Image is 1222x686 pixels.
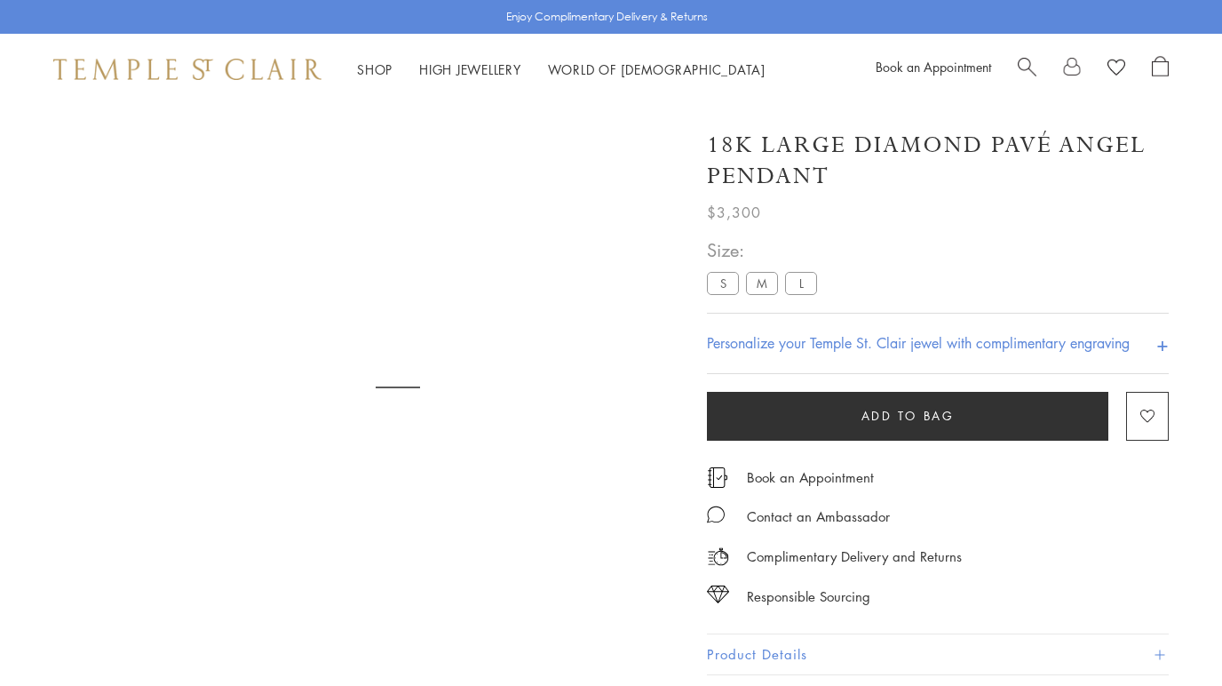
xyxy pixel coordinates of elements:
[357,60,393,78] a: ShopShop
[707,235,824,265] span: Size:
[785,272,817,294] label: L
[357,59,766,81] nav: Main navigation
[707,634,1169,674] button: Product Details
[747,506,890,528] div: Contact an Ambassador
[747,467,874,487] a: Book an Appointment
[1156,327,1169,360] h4: +
[548,60,766,78] a: World of [DEMOGRAPHIC_DATA]World of [DEMOGRAPHIC_DATA]
[707,272,739,294] label: S
[707,506,725,523] img: MessageIcon-01_2.svg
[861,406,955,426] span: Add to bag
[707,586,729,603] img: icon_sourcing.svg
[707,467,728,488] img: icon_appointment.svg
[707,392,1108,441] button: Add to bag
[707,130,1169,192] h1: 18K Large Diamond Pavé Angel Pendant
[707,201,761,224] span: $3,300
[876,58,991,76] a: Book an Appointment
[1133,602,1204,668] iframe: Gorgias live chat messenger
[747,586,870,608] div: Responsible Sourcing
[707,332,1130,354] h4: Personalize your Temple St. Clair jewel with complimentary engraving
[506,8,708,26] p: Enjoy Complimentary Delivery & Returns
[747,546,962,568] p: Complimentary Delivery and Returns
[419,60,521,78] a: High JewelleryHigh Jewellery
[53,59,321,80] img: Temple St. Clair
[746,272,778,294] label: M
[1018,56,1036,83] a: Search
[1152,56,1169,83] a: Open Shopping Bag
[1107,56,1125,83] a: View Wishlist
[707,546,729,568] img: icon_delivery.svg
